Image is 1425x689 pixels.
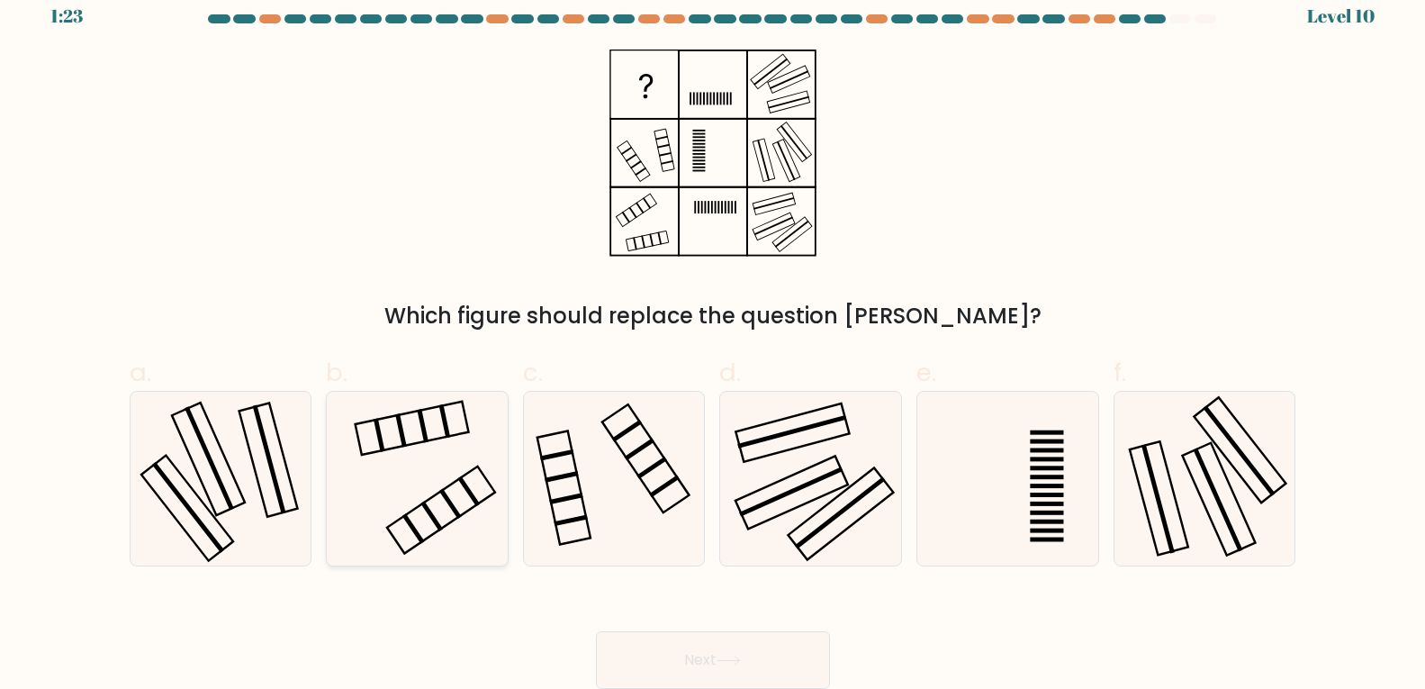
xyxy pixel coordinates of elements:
button: Next [596,631,830,689]
span: c. [523,355,543,390]
span: f. [1114,355,1126,390]
span: b. [326,355,347,390]
span: a. [130,355,151,390]
span: e. [916,355,936,390]
div: Which figure should replace the question [PERSON_NAME]? [140,300,1285,332]
div: Level 10 [1307,3,1375,30]
span: d. [719,355,741,390]
div: 1:23 [50,3,83,30]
